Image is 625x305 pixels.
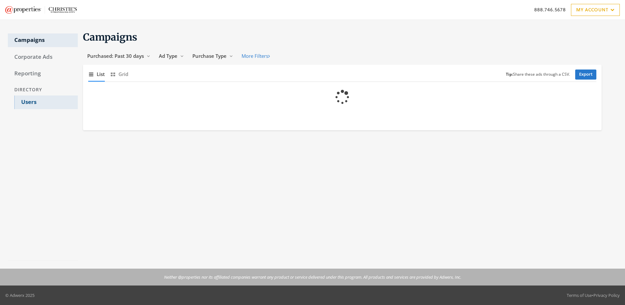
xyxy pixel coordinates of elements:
[5,6,77,14] img: Adwerx
[87,53,144,59] span: Purchased: Past 30 days
[506,71,513,77] b: Tip:
[8,33,78,47] a: Campaigns
[155,50,188,62] button: Ad Type
[567,292,592,298] a: Terms of Use
[88,67,105,81] button: List
[5,292,35,299] p: © Adwerx 2025
[534,6,566,13] a: 888.746.5678
[14,95,78,109] a: Users
[571,4,620,16] a: My Account
[575,70,596,80] a: Export
[159,53,177,59] span: Ad Type
[8,67,78,81] a: Reporting
[97,70,105,78] span: List
[237,50,274,62] button: More Filters
[192,53,227,59] span: Purchase Type
[506,71,570,78] small: Share these ads through a CSV.
[8,84,78,96] div: Directory
[83,50,155,62] button: Purchased: Past 30 days
[110,67,128,81] button: Grid
[593,292,620,298] a: Privacy Policy
[83,31,137,43] span: Campaigns
[164,274,461,280] p: Neither @properties nor its affiliated companies warrant any product or service delivered under t...
[567,292,620,299] div: •
[118,70,128,78] span: Grid
[188,50,237,62] button: Purchase Type
[8,50,78,64] a: Corporate Ads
